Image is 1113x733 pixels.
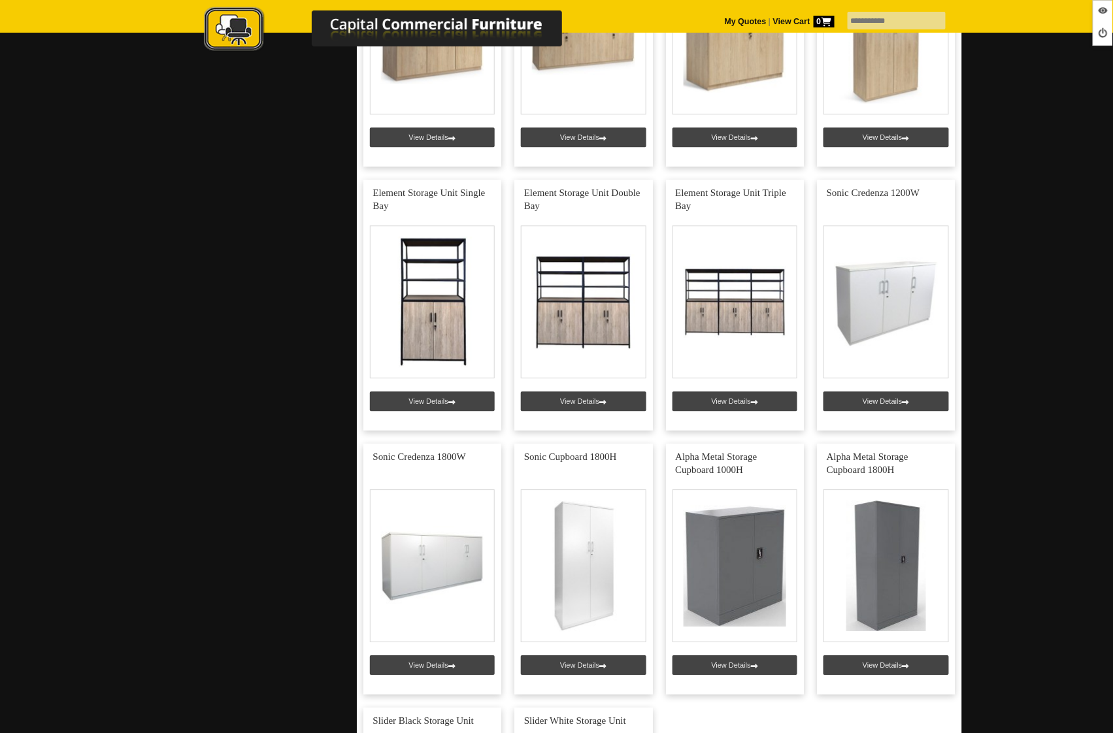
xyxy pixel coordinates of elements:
[773,17,835,26] strong: View Cart
[725,17,767,26] a: My Quotes
[168,7,625,54] img: Capital Commercial Furniture Logo
[814,16,835,27] span: 0
[168,7,625,58] a: Capital Commercial Furniture Logo
[771,17,834,26] a: View Cart0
